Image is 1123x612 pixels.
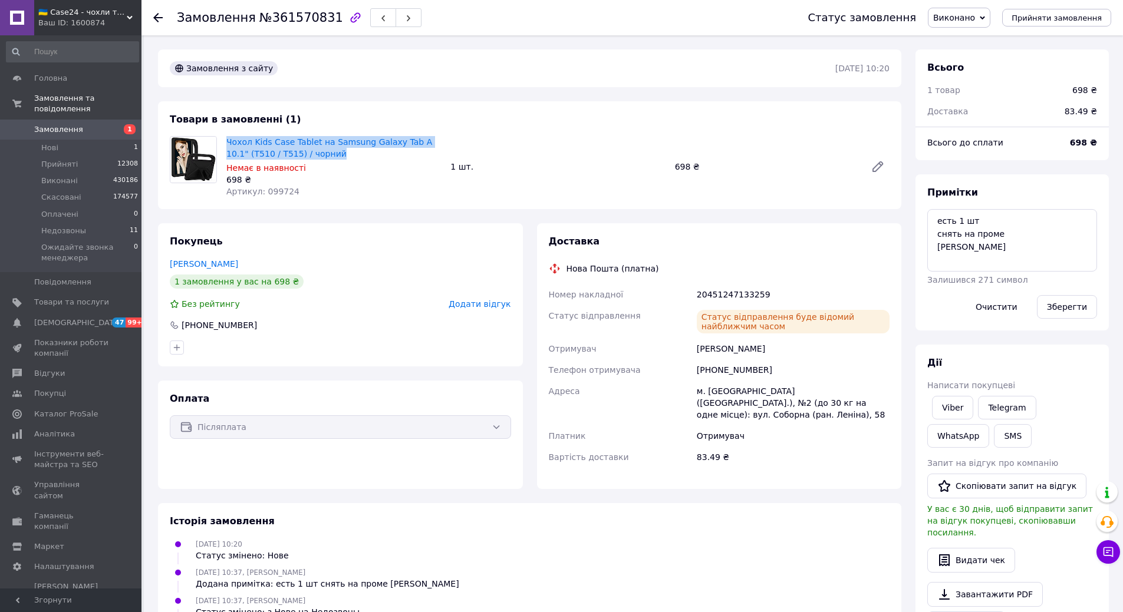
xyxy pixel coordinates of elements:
[170,259,238,269] a: [PERSON_NAME]
[41,242,134,263] span: Ожидайте звонка менеджера
[170,236,223,247] span: Покупець
[134,242,138,263] span: 0
[170,61,278,75] div: Замовлення з сайту
[182,299,240,309] span: Без рейтингу
[694,284,892,305] div: 20451247133259
[932,396,973,419] a: Viber
[170,274,304,289] div: 1 замовлення у вас на 698 ₴
[34,368,65,379] span: Відгуки
[117,159,138,170] span: 12308
[134,143,138,153] span: 1
[34,317,121,328] span: [DEMOGRAPHIC_DATA]
[177,11,256,25] span: Замовлення
[34,561,94,572] span: Налаштування
[126,317,145,327] span: 99+
[694,338,892,359] div: [PERSON_NAME]
[113,176,138,186] span: 430186
[549,365,641,375] span: Телефон отримувача
[170,137,216,183] img: Чохол Kids Case Tablet на Samsung Galaxy Tab A 10.1" (T510 / T515) / чорний
[449,299,511,309] span: Додати відгук
[835,64,890,73] time: [DATE] 10:20
[927,62,964,73] span: Всього
[694,425,892,446] div: Отримувач
[170,515,275,527] span: Історія замовлення
[927,504,1093,537] span: У вас є 30 днів, щоб відправити запит на відгук покупцеві, скопіювавши посилання.
[1002,9,1111,27] button: Прийняти замовлення
[1037,295,1097,319] button: Зберегти
[927,582,1043,607] a: Завантажити PDF
[933,13,975,22] span: Виконано
[112,317,126,327] span: 47
[226,174,441,186] div: 698 ₴
[927,275,1028,285] span: Залишився 271 символ
[978,396,1036,419] a: Telegram
[1012,14,1102,22] span: Прийняти замовлення
[34,479,109,501] span: Управління сайтом
[927,424,989,448] a: WhatsApp
[41,226,86,236] span: Недозвоны
[549,290,624,299] span: Номер накладної
[38,7,127,18] span: 🇺🇦 Case24 - чохли та аксесуари для смартфонів та планшетів
[6,41,139,62] input: Пошук
[34,124,83,135] span: Замовлення
[226,187,299,196] span: Артикул: 099724
[1058,98,1104,124] div: 83.49 ₴
[564,263,662,274] div: Нова Пошта (платна)
[694,381,892,425] div: м. [GEOGRAPHIC_DATA] ([GEOGRAPHIC_DATA].), №2 (до 30 кг на одне місце): вул. Соборна (ран. Леніна...
[549,311,641,320] span: Статус відправлення
[694,359,892,381] div: [PHONE_NUMBER]
[927,138,1003,147] span: Всього до сплати
[226,163,306,173] span: Немає в наявності
[927,458,1058,468] span: Запит на відгук про компанію
[549,386,580,396] span: Адреса
[697,310,890,333] div: Статус відправлення буде відомий найближчим часом
[34,449,109,470] span: Інструменти веб-майстра та SEO
[41,159,78,170] span: Прийняті
[34,338,109,359] span: Показники роботи компанії
[196,550,289,561] div: Статус змінено: Нове
[994,424,1032,448] button: SMS
[927,187,978,198] span: Примітки
[446,158,670,175] div: 1 шт.
[34,388,66,399] span: Покупці
[927,209,1097,272] textarea: есть 1 шт снять на проме [PERSON_NAME]
[549,452,629,462] span: Вартість доставки
[966,295,1028,319] button: Очистити
[549,236,600,247] span: Доставка
[1070,138,1097,147] b: 698 ₴
[41,209,78,220] span: Оплачені
[1096,540,1120,564] button: Чат з покупцем
[38,18,141,28] div: Ваш ID: 1600874
[808,12,916,24] div: Статус замовлення
[927,357,942,368] span: Дії
[130,226,138,236] span: 11
[34,297,109,307] span: Товари та послуги
[41,192,81,203] span: Скасовані
[927,548,1015,573] button: Видати чек
[34,277,91,287] span: Повідомлення
[153,12,163,24] div: Повернутися назад
[927,85,960,95] span: 1 товар
[196,540,242,548] span: [DATE] 10:20
[170,114,301,125] span: Товари в замовленні (1)
[866,155,890,178] a: Редагувати
[34,409,98,419] span: Каталог ProSale
[113,192,138,203] span: 174577
[259,11,343,25] span: №361570831
[927,107,968,116] span: Доставка
[34,93,141,114] span: Замовлення та повідомлення
[180,319,258,331] div: [PHONE_NUMBER]
[41,143,58,153] span: Нові
[694,446,892,468] div: 83.49 ₴
[124,124,136,134] span: 1
[196,597,305,605] span: [DATE] 10:37, [PERSON_NAME]
[670,158,861,175] div: 698 ₴
[196,578,459,590] div: Додана примітка: есть 1 шт снять на проме [PERSON_NAME]
[34,429,75,439] span: Аналітика
[134,209,138,220] span: 0
[34,541,64,552] span: Маркет
[1072,84,1097,96] div: 698 ₴
[170,393,209,404] span: Оплата
[549,431,586,441] span: Платник
[927,381,1015,390] span: Написати покупцеві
